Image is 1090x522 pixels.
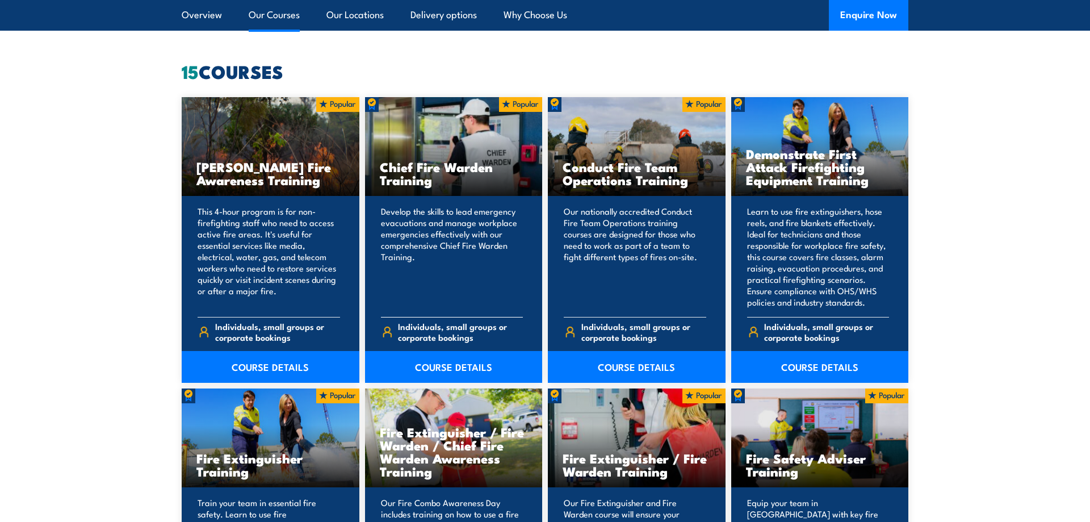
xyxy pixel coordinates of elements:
p: Our nationally accredited Conduct Fire Team Operations training courses are designed for those wh... [564,206,706,308]
a: COURSE DETAILS [365,351,543,383]
h3: Chief Fire Warden Training [380,160,528,186]
strong: 15 [182,57,199,85]
h3: Conduct Fire Team Operations Training [563,160,711,186]
span: Individuals, small groups or corporate bookings [581,321,706,343]
span: Individuals, small groups or corporate bookings [215,321,340,343]
p: This 4-hour program is for non-firefighting staff who need to access active fire areas. It's usef... [198,206,340,308]
a: COURSE DETAILS [548,351,726,383]
h3: Fire Extinguisher / Fire Warden Training [563,452,711,478]
span: Individuals, small groups or corporate bookings [764,321,889,343]
p: Learn to use fire extinguishers, hose reels, and fire blankets effectively. Ideal for technicians... [747,206,890,308]
h3: Fire Safety Adviser Training [746,452,894,478]
h3: Fire Extinguisher / Fire Warden / Chief Fire Warden Awareness Training [380,425,528,478]
h3: Fire Extinguisher Training [196,452,345,478]
h3: Demonstrate First Attack Firefighting Equipment Training [746,147,894,186]
span: Individuals, small groups or corporate bookings [398,321,523,343]
a: COURSE DETAILS [731,351,909,383]
h2: COURSES [182,63,908,79]
h3: [PERSON_NAME] Fire Awareness Training [196,160,345,186]
p: Develop the skills to lead emergency evacuations and manage workplace emergencies effectively wit... [381,206,523,308]
a: COURSE DETAILS [182,351,359,383]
